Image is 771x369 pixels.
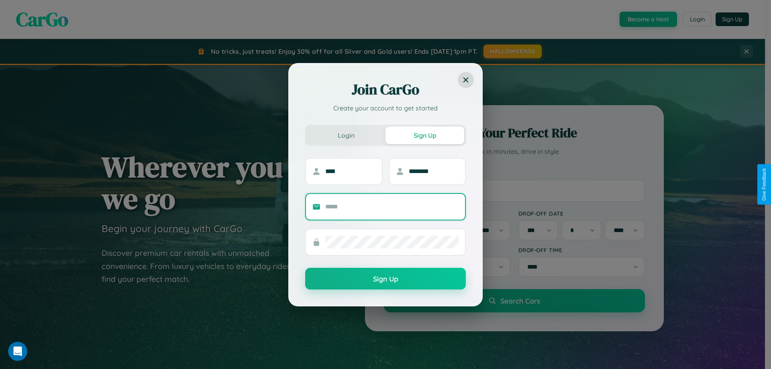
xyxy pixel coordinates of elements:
iframe: Intercom live chat [8,342,27,361]
button: Login [307,126,385,144]
div: Give Feedback [761,168,767,201]
p: Create your account to get started [305,103,466,113]
button: Sign Up [385,126,464,144]
button: Sign Up [305,268,466,289]
h2: Join CarGo [305,80,466,99]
